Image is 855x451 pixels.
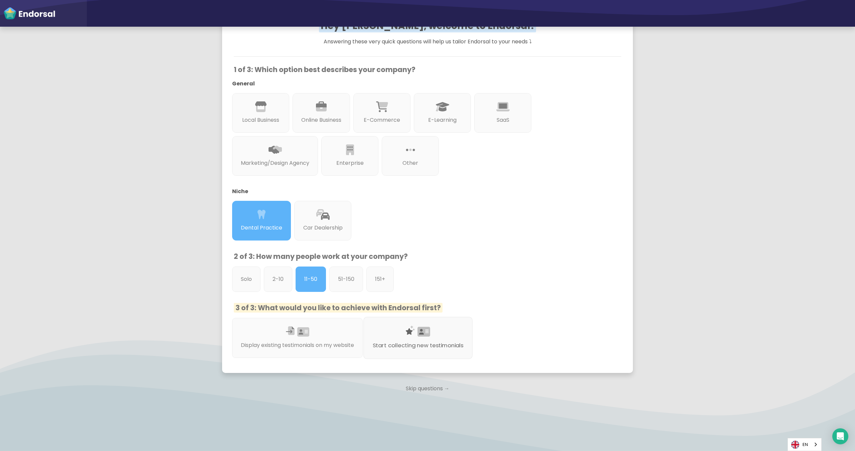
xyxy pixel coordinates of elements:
[241,116,281,124] p: Local Business
[832,428,848,444] div: Open Intercom Messenger
[303,224,343,232] p: Car Dealership
[234,303,443,313] span: 3 of 3: What would you like to achieve with Endorsal first?
[232,187,613,195] p: Niche
[324,38,532,45] span: Answering these very quick questions will help us tailor Endorsal to your needs ⤵︎
[788,438,822,451] div: Language
[330,159,370,167] p: Enterprise
[373,341,464,350] p: Start collecting new testimonials
[273,275,284,283] p: 2-10
[234,252,408,261] span: 2 of 3: How many people work at your company?
[232,80,613,88] p: General
[234,65,415,74] span: 1 of 3: Which option best describes your company?
[304,275,317,283] p: 11-50
[241,341,354,349] p: Display existing testimonials on my website
[222,381,633,396] p: Skip questions →
[362,116,402,124] p: E-Commerce
[3,7,55,20] img: endorsal-logo-white@2x.png
[241,275,252,283] p: Solo
[338,275,354,283] p: 51-150
[241,159,309,167] p: Marketing/Design Agency
[788,438,821,451] a: EN
[788,438,822,451] aside: Language selected: English
[241,224,282,232] p: Dental Practice
[375,275,385,283] p: 151+
[483,116,523,124] p: SaaS
[390,159,430,167] p: Other
[422,116,462,124] p: E-Learning
[301,116,341,124] p: Online Business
